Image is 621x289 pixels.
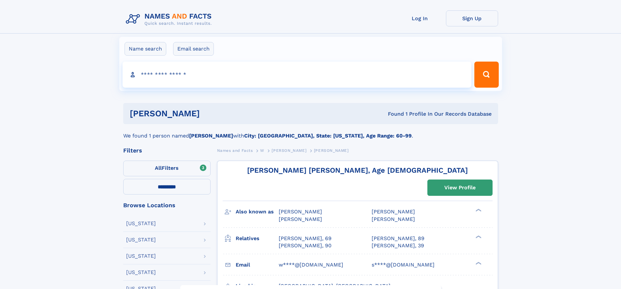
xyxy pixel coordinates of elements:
[446,10,498,26] a: Sign Up
[474,235,482,239] div: ❯
[126,221,156,226] div: [US_STATE]
[272,146,306,154] a: [PERSON_NAME]
[236,233,279,244] h3: Relatives
[123,124,498,140] div: We found 1 person named with .
[474,261,482,265] div: ❯
[294,110,492,118] div: Found 1 Profile In Our Records Database
[428,180,492,195] a: View Profile
[189,133,233,139] b: [PERSON_NAME]
[173,42,214,56] label: Email search
[272,148,306,153] span: [PERSON_NAME]
[279,209,322,215] span: [PERSON_NAME]
[126,253,156,259] div: [US_STATE]
[244,133,412,139] b: City: [GEOGRAPHIC_DATA], State: [US_STATE], Age Range: 60-99
[372,209,415,215] span: [PERSON_NAME]
[279,242,332,249] a: [PERSON_NAME], 90
[125,42,166,56] label: Name search
[123,10,217,28] img: Logo Names and Facts
[126,237,156,242] div: [US_STATE]
[444,180,476,195] div: View Profile
[123,161,211,176] label: Filters
[247,166,468,174] a: [PERSON_NAME] [PERSON_NAME], Age [DEMOGRAPHIC_DATA]
[123,202,211,208] div: Browse Locations
[236,206,279,217] h3: Also known as
[130,109,294,118] h1: [PERSON_NAME]
[123,148,211,153] div: Filters
[279,283,391,289] span: [GEOGRAPHIC_DATA], [GEOGRAPHIC_DATA]
[474,62,498,88] button: Search Button
[279,235,332,242] a: [PERSON_NAME], 69
[394,10,446,26] a: Log In
[372,242,424,249] a: [PERSON_NAME], 39
[372,235,424,242] a: [PERSON_NAME], 89
[279,216,322,222] span: [PERSON_NAME]
[236,259,279,270] h3: Email
[372,216,415,222] span: [PERSON_NAME]
[314,148,349,153] span: [PERSON_NAME]
[260,148,264,153] span: W
[123,62,472,88] input: search input
[126,270,156,275] div: [US_STATE]
[155,165,162,171] span: All
[217,146,253,154] a: Names and Facts
[474,208,482,212] div: ❯
[260,146,264,154] a: W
